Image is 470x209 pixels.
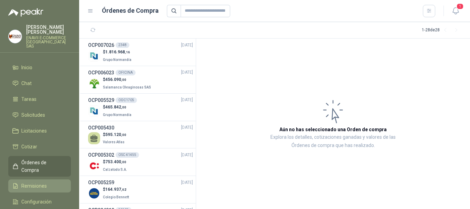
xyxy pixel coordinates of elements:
[21,64,32,71] span: Inicio
[88,179,114,186] h3: OCP005259
[88,77,100,90] img: Company Logo
[88,105,100,117] img: Company Logo
[8,61,71,74] a: Inicio
[103,113,131,117] span: Grupo Normandía
[21,111,45,119] span: Solicitudes
[88,41,114,49] h3: OCP007026
[103,186,130,193] p: $
[88,96,114,104] h3: OCP005529
[88,160,100,172] img: Company Logo
[121,105,126,109] span: ,00
[8,140,71,153] a: Cotizar
[103,140,125,144] span: Valores Atlas
[116,70,136,75] div: OFICINA
[456,3,464,10] span: 1
[8,93,71,106] a: Tareas
[8,195,71,208] a: Configuración
[181,179,193,186] span: [DATE]
[88,41,193,63] a: OCP0070262348[DATE] Company Logo$1.816.968,16Grupo Normandía
[21,127,47,135] span: Licitaciones
[88,96,193,118] a: OCP005529ODC1705[DATE] Company Logo$465.842,00Grupo Normandía
[88,69,114,76] h3: OCP006023
[103,159,128,165] p: $
[103,85,151,89] span: Salamanca Oleaginosas SAS
[88,69,193,91] a: OCP006023OFICINA[DATE] Company Logo$456.090,00Salamanca Oleaginosas SAS
[88,124,114,132] h3: OCP005430
[88,151,193,173] a: OCP005302OSC 41455[DATE] Company Logo$753.400,00Calzatodo S.A.
[116,152,139,158] div: OSC 41455
[9,30,22,43] img: Company Logo
[105,105,126,109] span: 465.842
[88,187,100,199] img: Company Logo
[21,143,37,150] span: Cotizar
[21,159,64,174] span: Órdenes de Compra
[116,97,137,103] div: ODC1705
[181,97,193,103] span: [DATE]
[103,58,131,62] span: Grupo Normandía
[88,179,193,200] a: OCP005259[DATE] Company Logo$164.937,62Colegio Bennett
[21,80,32,87] span: Chat
[422,25,462,36] div: 1 - 28 de 28
[103,76,152,83] p: $
[105,50,130,54] span: 1.816.968
[181,69,193,76] span: [DATE]
[279,126,387,133] h3: Aún no has seleccionado una Orden de compra
[103,104,133,111] p: $
[8,108,71,122] a: Solicitudes
[88,50,100,62] img: Company Logo
[181,152,193,158] span: [DATE]
[21,182,47,190] span: Remisiones
[265,133,401,150] p: Explora los detalles, cotizaciones ganadas y valores de las Órdenes de compra que has realizado.
[8,124,71,137] a: Licitaciones
[102,6,159,15] h1: Órdenes de Compra
[103,195,129,199] span: Colegio Bennett
[449,5,462,17] button: 1
[105,77,126,82] span: 456.090
[103,49,133,55] p: $
[121,188,126,191] span: ,62
[103,168,127,171] span: Calzatodo S.A.
[103,132,126,138] p: $
[26,36,71,48] p: ENAVII E-COMMERCE [GEOGRAPHIC_DATA] SAS
[8,8,43,17] img: Logo peakr
[121,133,126,137] span: ,00
[8,179,71,192] a: Remisiones
[21,95,36,103] span: Tareas
[181,42,193,49] span: [DATE]
[105,132,126,137] span: 595.120
[88,124,193,146] a: OCP005430[DATE] $595.120,00Valores Atlas
[125,50,130,54] span: ,16
[26,25,71,34] p: [PERSON_NAME] [PERSON_NAME]
[121,78,126,82] span: ,00
[8,156,71,177] a: Órdenes de Compra
[105,159,126,164] span: 753.400
[105,187,126,192] span: 164.937
[181,124,193,131] span: [DATE]
[21,198,52,206] span: Configuración
[121,160,126,164] span: ,00
[8,77,71,90] a: Chat
[116,42,129,48] div: 2348
[88,151,114,159] h3: OCP005302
